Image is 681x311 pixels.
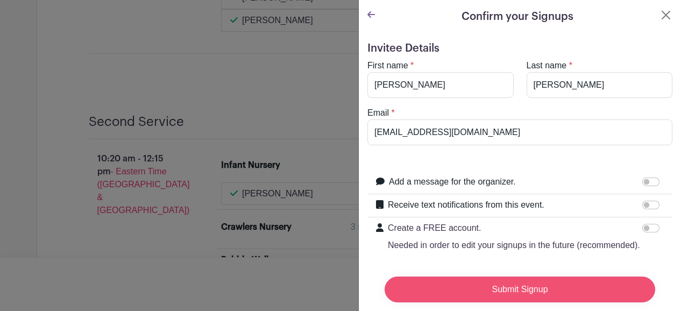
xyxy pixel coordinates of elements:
button: Close [659,9,672,22]
label: First name [367,59,408,72]
h5: Confirm your Signups [462,9,573,25]
p: Needed in order to edit your signups in the future (recommended). [388,239,640,252]
p: Create a FREE account. [388,222,640,235]
h5: Invitee Details [367,42,672,55]
label: Last name [527,59,567,72]
label: Add a message for the organizer. [389,175,516,188]
label: Email [367,107,389,119]
input: Submit Signup [385,277,655,302]
label: Receive text notifications from this event. [388,199,544,211]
